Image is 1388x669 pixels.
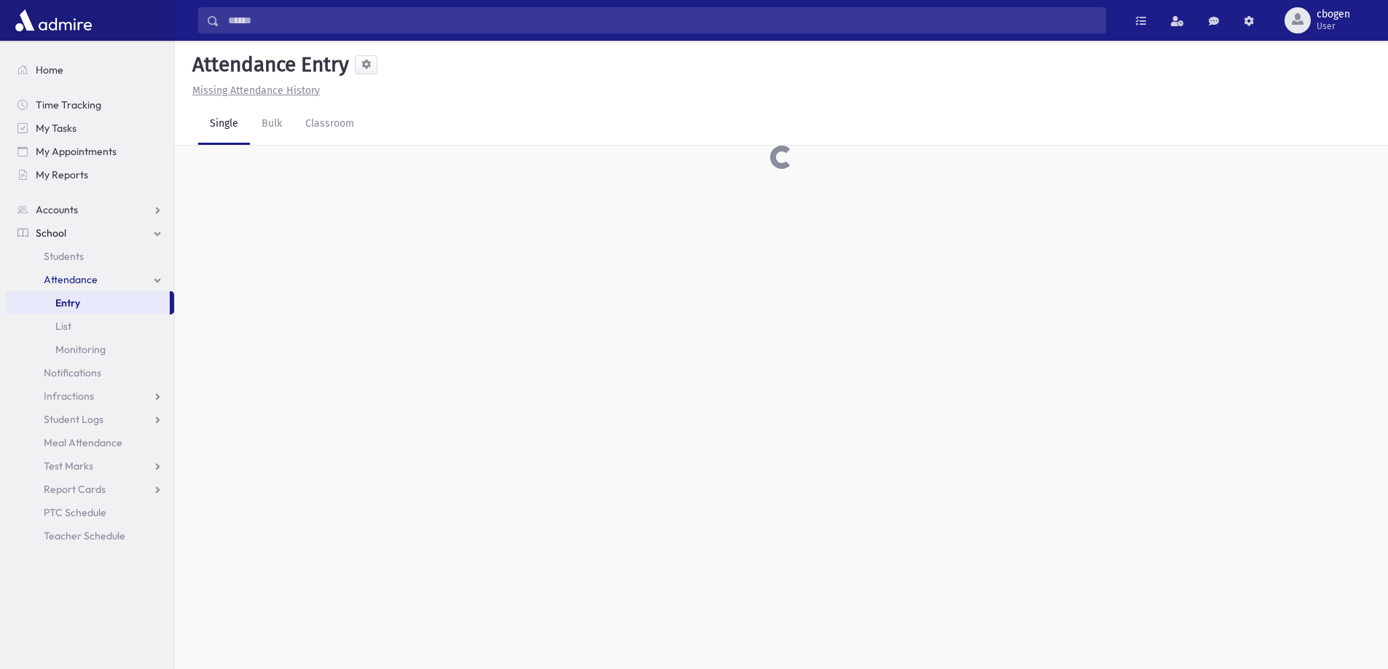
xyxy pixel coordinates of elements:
[6,408,174,431] a: Student Logs
[36,122,77,135] span: My Tasks
[6,524,174,547] a: Teacher Schedule
[44,436,122,449] span: Meal Attendance
[6,384,174,408] a: Infractions
[6,501,174,524] a: PTC Schedule
[219,7,1105,33] input: Search
[6,291,170,314] a: Entry
[36,168,88,181] span: My Reports
[44,483,106,496] span: Report Cards
[6,93,174,116] a: Time Tracking
[294,104,366,145] a: Classroom
[6,268,174,291] a: Attendance
[1317,20,1350,32] span: User
[6,198,174,221] a: Accounts
[6,338,174,361] a: Monitoring
[44,389,94,403] span: Infractions
[192,84,320,97] u: Missing Attendance History
[36,226,66,240] span: School
[36,145,117,158] span: My Appointments
[6,58,174,82] a: Home
[36,98,101,111] span: Time Tracking
[36,203,78,216] span: Accounts
[1317,9,1350,20] span: cbogen
[6,478,174,501] a: Report Cards
[55,343,106,356] span: Monitoring
[6,314,174,338] a: List
[12,6,95,35] img: AdmirePro
[6,163,174,186] a: My Reports
[44,366,101,379] span: Notifications
[187,52,349,77] h5: Attendance Entry
[44,413,103,426] span: Student Logs
[198,104,250,145] a: Single
[44,506,106,519] span: PTC Schedule
[6,361,174,384] a: Notifications
[44,273,98,286] span: Attendance
[55,296,80,309] span: Entry
[6,431,174,454] a: Meal Attendance
[44,459,93,472] span: Test Marks
[250,104,294,145] a: Bulk
[55,320,71,333] span: List
[6,116,174,140] a: My Tasks
[44,250,84,263] span: Students
[6,221,174,245] a: School
[6,245,174,268] a: Students
[44,529,125,542] span: Teacher Schedule
[187,84,320,97] a: Missing Attendance History
[6,454,174,478] a: Test Marks
[6,140,174,163] a: My Appointments
[36,63,63,76] span: Home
